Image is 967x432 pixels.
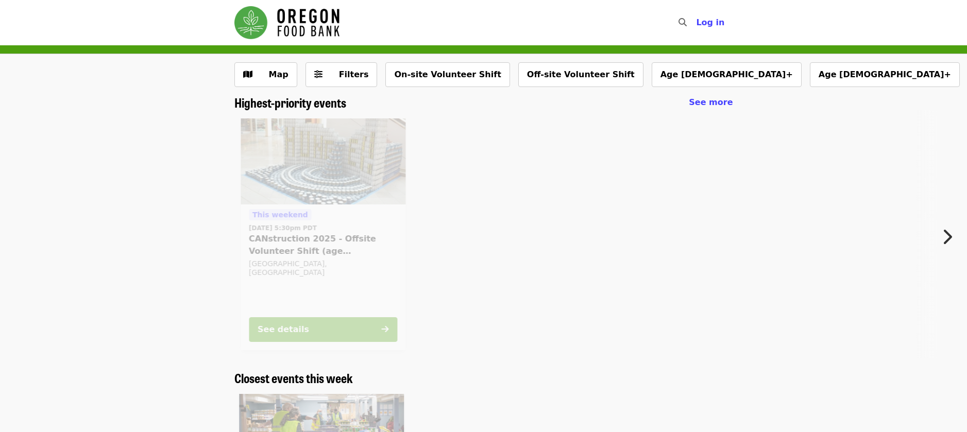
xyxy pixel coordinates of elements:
i: chevron-right icon [942,227,952,247]
a: See details for "CANstruction 2025 - Offsite Volunteer Shift (age 16+)" [241,118,405,350]
a: See more [689,96,733,109]
span: Highest-priority events [234,93,346,111]
img: Oregon Food Bank - Home [234,6,340,39]
button: Age [DEMOGRAPHIC_DATA]+ [810,62,960,87]
img: CANstruction 2025 - Offsite Volunteer Shift (age 16+) organized by Oregon Food Bank [241,118,405,205]
span: Map [269,70,289,79]
i: sliders-h icon [314,70,323,79]
i: map icon [243,70,252,79]
button: Next item [933,222,967,251]
time: [DATE] 5:30pm PDT [249,223,317,233]
button: Off-site Volunteer Shift [518,62,643,87]
button: See details [249,317,397,342]
span: Closest events this week [234,369,353,387]
div: See details [258,323,309,336]
button: Age [DEMOGRAPHIC_DATA]+ [652,62,802,87]
a: Closest events this week [234,371,353,386]
span: Filters [339,70,369,79]
i: search icon [678,18,687,27]
span: See more [689,97,733,107]
div: Closest events this week [226,371,741,386]
span: This weekend [252,211,308,219]
button: On-site Volunteer Shift [385,62,510,87]
span: CANstruction 2025 - Offsite Volunteer Shift (age [DEMOGRAPHIC_DATA]+) [249,233,397,257]
a: Highest-priority events [234,95,346,110]
i: arrow-right icon [381,324,388,334]
button: Show map view [234,62,297,87]
button: Log in [688,12,733,33]
input: Search [693,10,701,35]
div: Highest-priority events [226,95,741,110]
div: [GEOGRAPHIC_DATA], [GEOGRAPHIC_DATA] [249,260,397,277]
button: Filters (0 selected) [306,62,378,87]
span: Log in [696,18,724,27]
